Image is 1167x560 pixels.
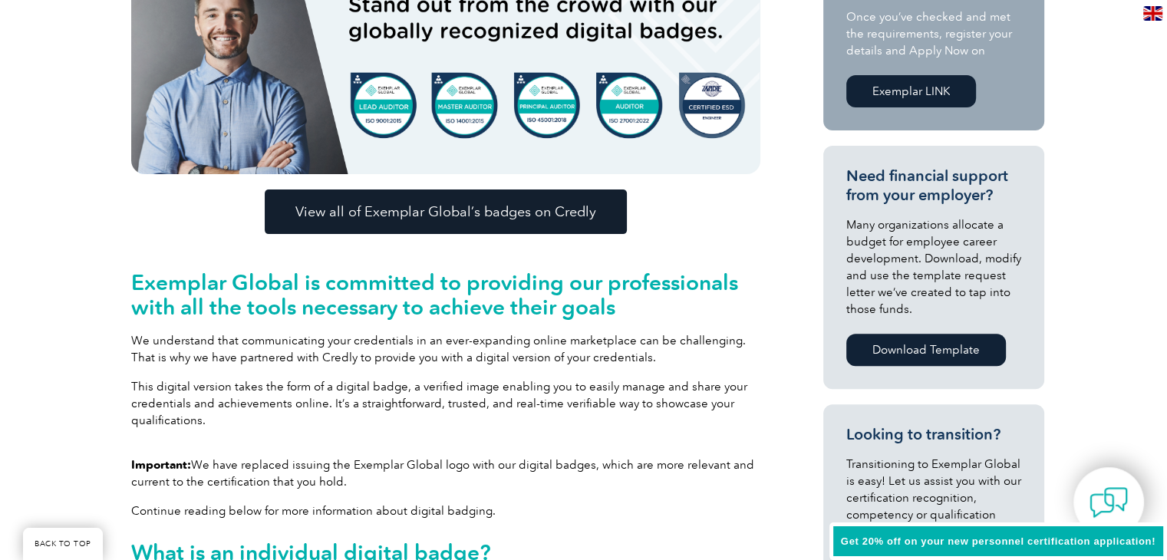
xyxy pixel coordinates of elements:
[23,528,103,560] a: BACK TO TOP
[846,456,1021,540] p: Transitioning to Exemplar Global is easy! Let us assist you with our certification recognition, c...
[131,378,760,429] p: This digital version takes the form of a digital badge, a verified image enabling you to easily m...
[846,8,1021,59] p: Once you’ve checked and met the requirements, register your details and Apply Now on
[131,270,760,319] h2: Exemplar Global is committed to providing our professionals with all the tools necessary to achie...
[131,456,760,490] p: We have replaced issuing the Exemplar Global logo with our digital badges, which are more relevan...
[846,166,1021,205] h3: Need financial support from your employer?
[1143,6,1162,21] img: en
[846,216,1021,318] p: Many organizations allocate a budget for employee career development. Download, modify and use th...
[295,205,596,219] span: View all of Exemplar Global’s badges on Credly
[131,502,760,519] p: Continue reading below for more information about digital badging.
[846,75,976,107] a: Exemplar LINK
[265,189,627,234] a: View all of Exemplar Global’s badges on Credly
[841,535,1155,547] span: Get 20% off on your new personnel certification application!
[846,334,1006,366] a: Download Template
[131,332,760,366] p: We understand that communicating your credentials in an ever-expanding online marketplace can be ...
[1090,483,1128,522] img: contact-chat.png
[131,458,191,472] strong: Important:
[846,425,1021,444] h3: Looking to transition?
